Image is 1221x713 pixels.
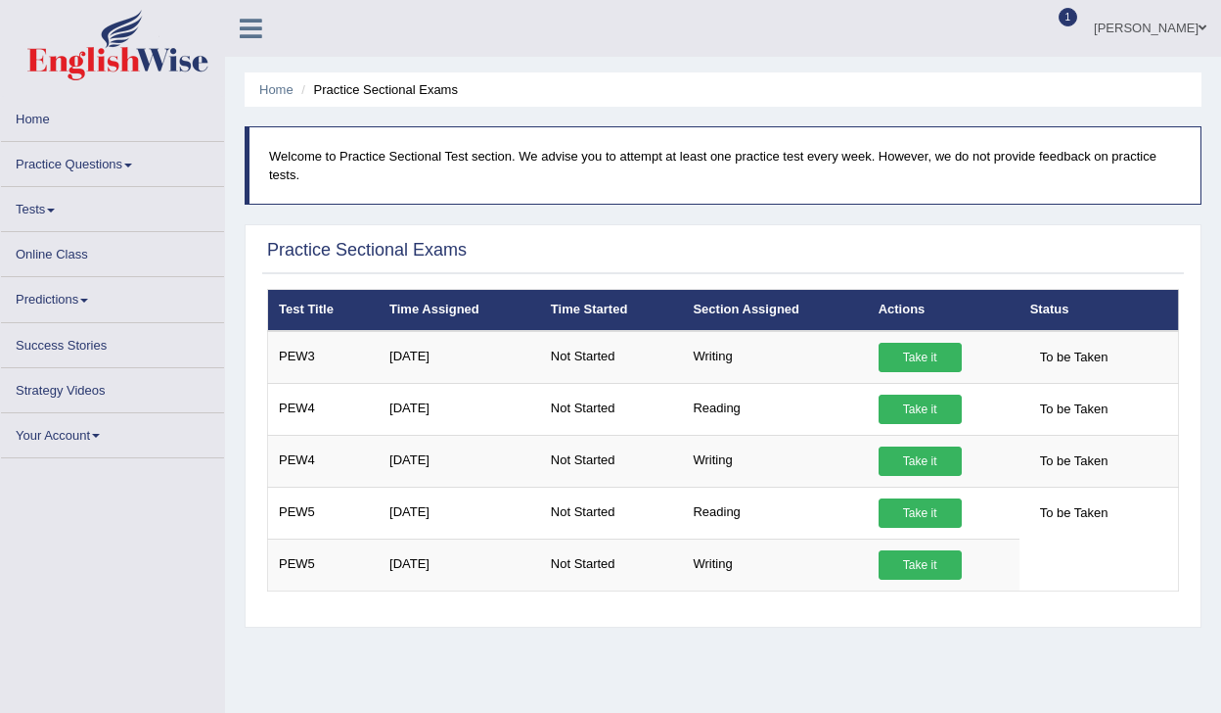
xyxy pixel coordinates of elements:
[268,331,380,384] td: PEW3
[1,277,224,315] a: Predictions
[879,447,962,476] a: Take it
[1,368,224,406] a: Strategy Videos
[540,290,683,331] th: Time Started
[1,323,224,361] a: Success Stories
[540,383,683,435] td: Not Started
[1030,343,1118,372] span: To be Taken
[682,539,867,591] td: Writing
[879,395,962,424] a: Take it
[259,82,294,97] a: Home
[268,487,380,539] td: PEW5
[1030,395,1118,424] span: To be Taken
[1,413,224,452] a: Your Account
[268,290,380,331] th: Test Title
[1,187,224,225] a: Tests
[868,290,1019,331] th: Actions
[379,383,540,435] td: [DATE]
[682,435,867,487] td: Writing
[879,343,962,372] a: Take it
[1,97,224,135] a: Home
[879,499,962,528] a: Take it
[1019,290,1179,331] th: Status
[268,435,380,487] td: PEW4
[540,435,683,487] td: Not Started
[379,487,540,539] td: [DATE]
[682,290,867,331] th: Section Assigned
[379,331,540,384] td: [DATE]
[1030,447,1118,476] span: To be Taken
[540,487,683,539] td: Not Started
[1,142,224,180] a: Practice Questions
[267,241,467,261] h2: Practice Sectional Exams
[296,80,458,99] li: Practice Sectional Exams
[379,539,540,591] td: [DATE]
[379,435,540,487] td: [DATE]
[379,290,540,331] th: Time Assigned
[1030,499,1118,528] span: To be Taken
[1,232,224,270] a: Online Class
[540,331,683,384] td: Not Started
[268,383,380,435] td: PEW4
[269,147,1181,184] p: Welcome to Practice Sectional Test section. We advise you to attempt at least one practice test e...
[1059,8,1078,26] span: 1
[540,539,683,591] td: Not Started
[268,539,380,591] td: PEW5
[682,487,867,539] td: Reading
[879,550,962,580] a: Take it
[682,331,867,384] td: Writing
[682,383,867,435] td: Reading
